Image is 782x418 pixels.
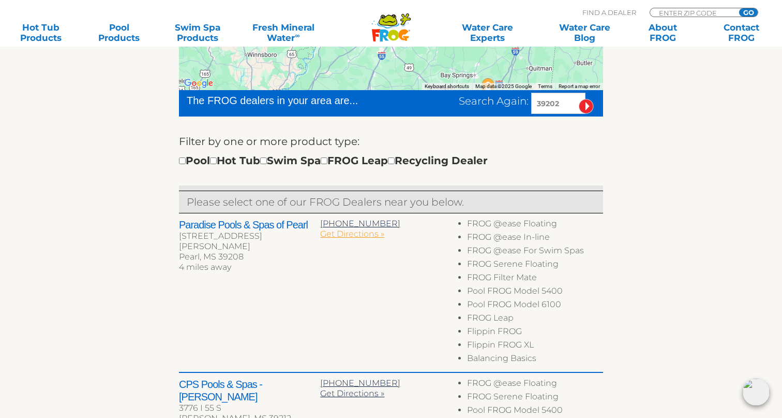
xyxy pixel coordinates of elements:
input: GO [739,8,758,17]
li: FROG @ease Floating [467,378,603,392]
h2: Paradise Pools & Spas of Pearl [179,219,320,231]
input: Zip Code Form [658,8,728,17]
li: Pool FROG Model 5400 [467,286,603,299]
input: Submit [579,99,594,114]
li: FROG Filter Mate [467,272,603,286]
h2: CPS Pools & Spas - [PERSON_NAME] [179,378,320,403]
span: Search Again: [459,95,529,107]
li: Flippin FROG [467,326,603,340]
a: Terms (opens in new tab) [538,83,552,89]
img: openIcon [743,379,770,406]
a: Hot TubProducts [10,22,71,43]
div: Pool Hot Tub Swim Spa FROG Leap Recycling Dealer [179,152,488,169]
a: Swim SpaProducts [167,22,228,43]
div: The FROG dealers in your area are... [187,93,395,108]
img: Google [182,77,216,90]
a: Water CareExperts [438,22,536,43]
li: FROG @ease In-line [467,232,603,246]
p: Find A Dealer [582,8,636,17]
li: FROG Leap [467,313,603,326]
div: [STREET_ADDRESS][PERSON_NAME] [179,231,320,252]
sup: ∞ [295,32,299,39]
li: Flippin FROG XL [467,340,603,353]
button: Keyboard shortcuts [425,83,469,90]
a: [PHONE_NUMBER] [320,219,400,228]
div: Pearl, MS 39208 [179,252,320,262]
li: FROG @ease For Swim Spas [467,246,603,259]
p: Please select one of our FROG Dealers near you below. [187,194,595,210]
a: Report a map error [559,83,600,89]
a: Get Directions » [320,229,384,239]
a: [PHONE_NUMBER] [320,378,400,388]
div: Adcock Pool, Spa & Billiards - Laurel - 74 miles away. [476,79,500,107]
li: Balancing Basics [467,353,603,367]
a: Water CareBlog [554,22,615,43]
a: Open this area in Google Maps (opens a new window) [182,77,216,90]
li: FROG Serene Floating [467,392,603,405]
a: Fresh MineralWater∞ [245,22,321,43]
div: Miles Pool Supplies - 72 miles away. [476,74,500,102]
label: Filter by one or more product type: [179,133,359,150]
span: 4 miles away [179,262,231,272]
div: Statewide Pools Inc - Brookhaven - 52 miles away. [353,89,377,117]
a: PoolProducts [88,22,149,43]
a: ContactFROG [711,22,772,43]
span: Map data ©2025 Google [475,83,532,89]
a: Get Directions » [320,388,384,398]
li: FROG Serene Floating [467,259,603,272]
li: FROG @ease Floating [467,219,603,232]
a: AboutFROG [633,22,694,43]
div: 3776 I 55 S [179,403,320,413]
li: Pool FROG Model 6100 [467,299,603,313]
